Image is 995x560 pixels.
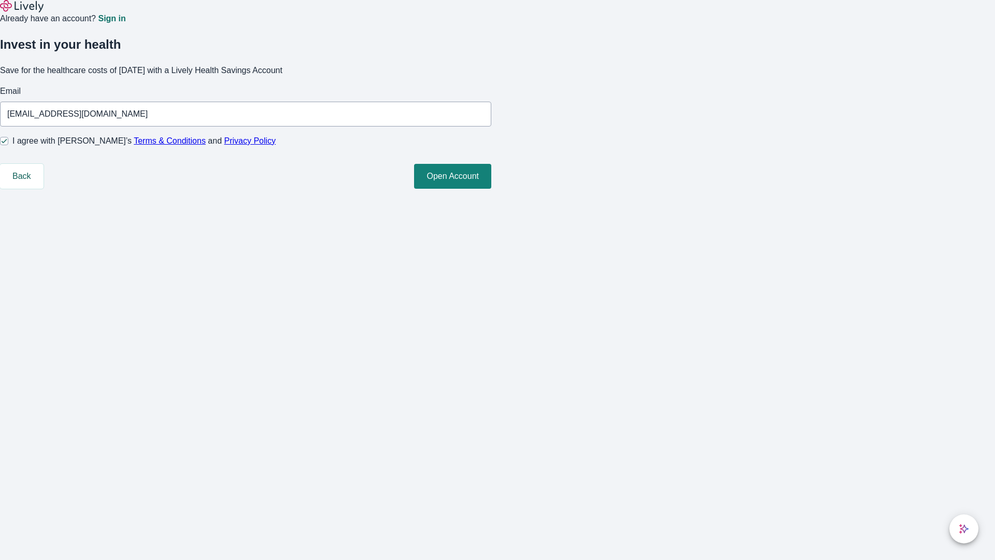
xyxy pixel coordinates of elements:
button: Open Account [414,164,491,189]
svg: Lively AI Assistant [959,524,969,534]
a: Terms & Conditions [134,136,206,145]
button: chat [949,514,978,543]
a: Sign in [98,15,125,23]
a: Privacy Policy [224,136,276,145]
span: I agree with [PERSON_NAME]’s and [12,135,276,147]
